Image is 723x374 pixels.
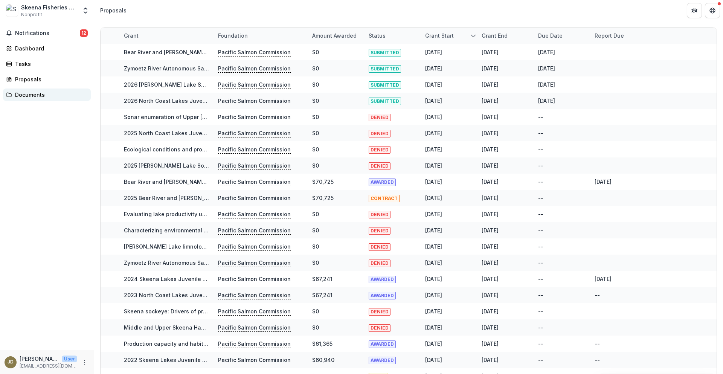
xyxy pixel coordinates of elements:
a: Middle and Upper Skeena Habitat Restoration and Prioritization Framework [124,324,322,331]
div: [DATE] [425,307,442,315]
div: [DATE] [482,81,499,89]
div: $0 [312,97,319,105]
div: [DATE] [482,324,499,331]
div: [DATE] [482,113,499,121]
div: [DATE] [425,226,442,234]
p: Pacific Salmon Commission [218,48,291,56]
div: $0 [312,226,319,234]
div: -- [538,210,543,218]
div: [DATE] [482,275,499,283]
div: [DATE] [538,97,555,105]
div: Grant [119,32,143,40]
span: DENIED [369,324,390,332]
img: Skeena Fisheries Commission [6,5,18,17]
div: $0 [312,129,319,137]
div: [DATE] [482,178,499,186]
div: Grant start [421,27,477,44]
div: [DATE] [482,259,499,267]
div: [DATE] [538,48,555,56]
a: -- [595,340,600,347]
div: $0 [312,64,319,72]
div: Grant end [477,27,534,44]
div: [DATE] [482,194,499,202]
button: More [80,358,89,367]
div: $60,940 [312,356,334,364]
div: Amount awarded [308,32,361,40]
span: AWARDED [369,357,396,364]
div: -- [538,307,543,315]
a: Characterizing environmental forcing on Sockeye Salmon production to reduce uncertainty in fisheries [124,227,396,234]
div: Amount awarded [308,27,364,44]
p: Pacific Salmon Commission [218,291,291,299]
div: Grant [119,27,214,44]
p: Pacific Salmon Commission [218,259,291,267]
a: -- [595,292,600,298]
div: Foundation [214,32,252,40]
div: [DATE] [425,291,442,299]
div: [DATE] [425,243,442,250]
span: CONTRACT [369,195,400,202]
div: [DATE] [425,356,442,364]
div: -- [538,226,543,234]
a: [DATE] [595,179,612,185]
span: SUBMITTED [369,49,401,56]
div: -- [538,356,543,364]
a: Proposals [3,73,91,85]
div: [DATE] [425,210,442,218]
div: [DATE] [425,129,442,137]
a: Bear River and [PERSON_NAME][GEOGRAPHIC_DATA] Enumeration weirs Operation - 2026 [124,49,358,55]
a: Production capacity and habitat status of [GEOGRAPHIC_DATA] – Year 3 [124,340,311,347]
div: [DATE] [425,145,442,153]
div: [DATE] [482,97,499,105]
div: Status [364,27,421,44]
div: [DATE] [425,275,442,283]
a: 2025 North Coast Lakes Juvenile Sockeye Hydroacoustic Surveys – [PERSON_NAME][GEOGRAPHIC_DATA] [124,130,400,136]
div: -- [538,259,543,267]
span: SUBMITTED [369,98,401,105]
a: 2026 North Coast Lakes Juvenile Sockeye Hydroacoustic Surveys [124,98,299,104]
div: [DATE] [482,48,499,56]
span: DENIED [369,243,390,251]
button: Open entity switcher [80,3,91,18]
p: Pacific Salmon Commission [218,243,291,251]
div: [DATE] [482,210,499,218]
a: [PERSON_NAME] Lake limnology and juvenile sockeye assessments [124,243,303,250]
div: Proposals [100,6,127,14]
a: Ecological conditions and productive capacity for juvenile Sockeye Salmon in [PERSON_NAME][GEOGRA... [124,146,427,153]
a: Evaluating lake productivity using estimates of whole lake metabolism [124,211,311,217]
a: Bear River and [PERSON_NAME] Creek Autonomous Salmon Enumeration Fences Operation [124,179,362,185]
a: Zymoetz River Autonomous Salmon Enumeration Fence Installation and Operation [124,65,340,72]
div: $0 [312,324,319,331]
div: Due Date [534,27,590,44]
div: [DATE] [482,129,499,137]
div: [DATE] [425,48,442,56]
div: [DATE] [425,194,442,202]
div: Report Due [590,27,647,44]
a: 2024 Skeena Lakes Juvenile Sockeye Hydroacoustic Surveys [124,276,287,282]
div: Janvier Doire [8,360,14,365]
a: Documents [3,89,91,101]
div: [DATE] [538,64,555,72]
p: Pacific Salmon Commission [218,178,291,186]
a: Tasks [3,58,91,70]
div: [DATE] [482,226,499,234]
span: AWARDED [369,292,396,299]
div: -- [538,243,543,250]
div: [DATE] [425,97,442,105]
div: [DATE] [482,145,499,153]
div: [DATE] [482,291,499,299]
div: Grant start [421,32,458,40]
span: DENIED [369,227,390,235]
a: Sonar enumeration of Upper [PERSON_NAME] River Chinook Salmon [124,114,302,120]
p: [EMAIL_ADDRESS][DOMAIN_NAME] [20,363,77,369]
div: $0 [312,259,319,267]
div: [DATE] [425,113,442,121]
button: Get Help [705,3,720,18]
div: -- [538,129,543,137]
p: Pacific Salmon Commission [218,307,291,316]
a: 2026 [PERSON_NAME] Lake Sockeye Smolt Up-looking Hydroacoustic Estimation [124,81,336,88]
a: 2022 Skeena Lakes Juvenile Sockeye Hydroacoustic Surveys [124,357,287,363]
div: [DATE] [482,243,499,250]
span: SUBMITTED [369,81,401,89]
